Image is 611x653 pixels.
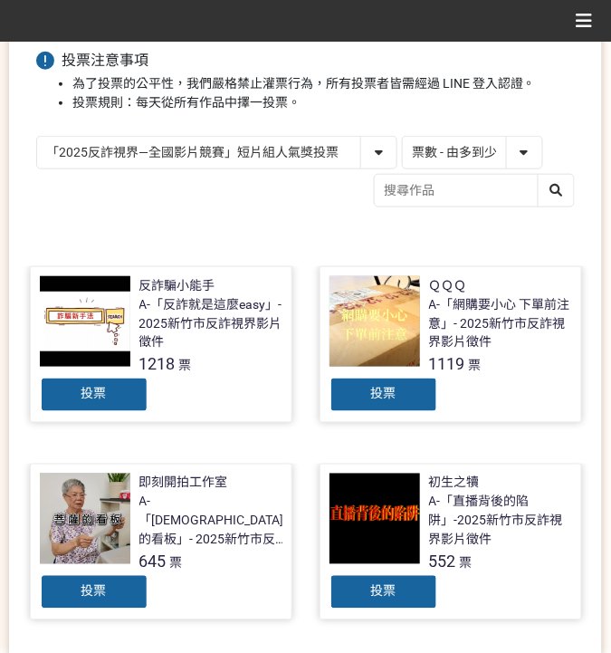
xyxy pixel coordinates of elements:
span: 投票 [81,584,107,599]
span: 1119 [429,355,465,374]
span: 552 [429,552,456,571]
li: 為了投票的公平性，我們嚴格禁止灌票行為，所有投票者皆需經過 LINE 登入認證。 [72,74,575,93]
span: 645 [139,552,167,571]
li: 投票規則：每天從所有作品中擇一投票。 [72,93,575,112]
a: ＱＱＱA-「網購要小心 下單前注意」- 2025新竹市反詐視界影片徵件1119票投票 [320,266,582,423]
div: A-「[DEMOGRAPHIC_DATA]的看板」- 2025新竹市反詐視界影片徵件 [139,493,284,550]
a: 即刻開拍工作室A-「[DEMOGRAPHIC_DATA]的看板」- 2025新竹市反詐視界影片徵件645票投票 [30,464,292,620]
span: 投票 [371,584,396,599]
div: A-「直播背後的陷阱」-2025新竹市反詐視界影片徵件 [429,493,572,550]
span: 投票 [81,387,107,401]
div: 初生之犢 [429,474,480,493]
span: 票 [179,359,192,373]
a: 反詐騙小能手A-「反詐就是這麼easy」- 2025新竹市反詐視界影片徵件1218票投票 [30,266,292,423]
div: A-「網購要小心 下單前注意」- 2025新竹市反詐視界影片徵件 [429,295,572,352]
span: 票 [469,359,482,373]
span: 1218 [139,355,176,374]
span: 投票注意事項 [62,52,148,69]
div: 即刻開拍工作室 [139,474,228,493]
input: 搜尋作品 [375,175,574,206]
div: ＱＱＱ [429,276,467,295]
a: 初生之犢A-「直播背後的陷阱」-2025新竹市反詐視界影片徵件552票投票 [320,464,582,620]
span: 票 [170,556,183,571]
span: 投票 [371,387,396,401]
div: 反詐騙小能手 [139,276,215,295]
div: A-「反詐就是這麼easy」- 2025新竹市反詐視界影片徵件 [139,295,282,352]
span: 票 [460,556,473,571]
